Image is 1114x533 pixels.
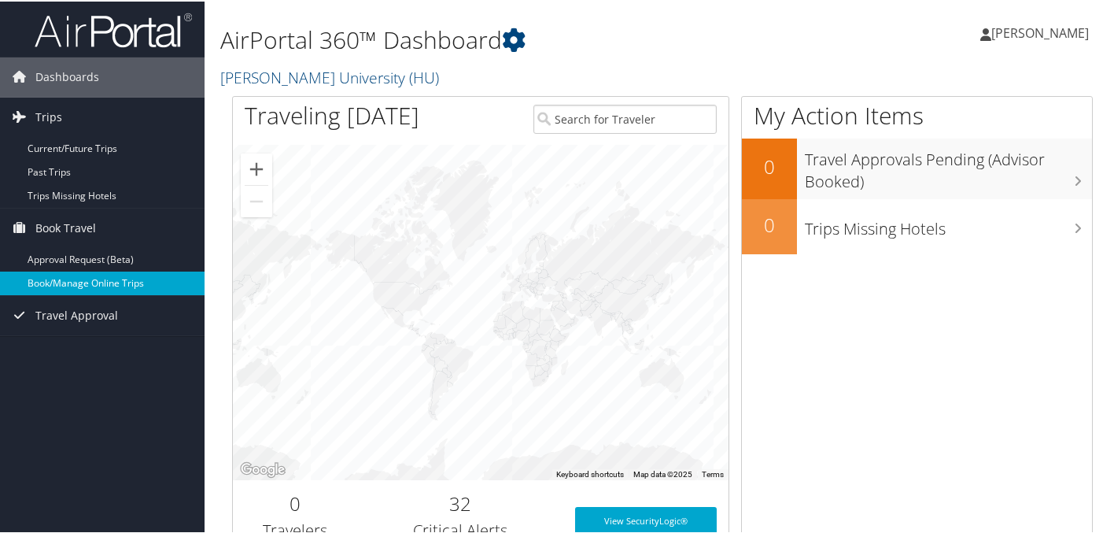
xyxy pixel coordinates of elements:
[35,56,99,95] span: Dashboards
[241,184,272,216] button: Zoom out
[35,96,62,135] span: Trips
[220,65,443,87] a: [PERSON_NAME] University (HU)
[742,98,1092,131] h1: My Action Items
[237,458,289,479] img: Google
[245,98,419,131] h1: Traveling [DATE]
[556,468,624,479] button: Keyboard shortcuts
[633,468,692,477] span: Map data ©2025
[742,198,1092,253] a: 0Trips Missing Hotels
[241,152,272,183] button: Zoom in
[980,8,1105,55] a: [PERSON_NAME]
[742,210,797,237] h2: 0
[35,294,118,334] span: Travel Approval
[991,23,1089,40] span: [PERSON_NAME]
[220,22,810,55] h1: AirPortal 360™ Dashboard
[368,489,551,516] h2: 32
[742,137,1092,198] a: 0Travel Approvals Pending (Advisor Booked)
[35,10,192,47] img: airportal-logo.png
[533,103,716,132] input: Search for Traveler
[702,468,724,477] a: Terms (opens in new tab)
[805,209,1092,239] h3: Trips Missing Hotels
[237,458,289,479] a: Open this area in Google Maps (opens a new window)
[742,152,797,179] h2: 0
[805,139,1092,191] h3: Travel Approvals Pending (Advisor Booked)
[35,207,96,246] span: Book Travel
[245,489,345,516] h2: 0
